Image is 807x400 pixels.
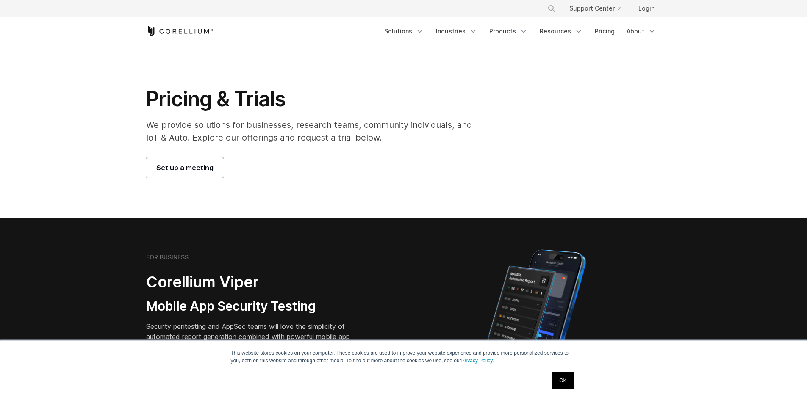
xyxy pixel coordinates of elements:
div: Navigation Menu [537,1,661,16]
button: Search [544,1,559,16]
h2: Corellium Viper [146,273,363,292]
a: Set up a meeting [146,157,224,178]
a: Corellium Home [146,26,214,36]
h6: FOR BUSINESS [146,254,189,261]
p: This website stores cookies on your computer. These cookies are used to improve your website expe... [231,349,577,364]
a: About [621,24,661,39]
h3: Mobile App Security Testing [146,298,363,314]
a: Pricing [590,24,620,39]
a: Industries [431,24,483,39]
a: Privacy Policy. [461,358,494,364]
a: Login [632,1,661,16]
a: Solutions [379,24,429,39]
h1: Pricing & Trials [146,86,484,112]
a: Support Center [563,1,628,16]
a: Resources [535,24,588,39]
a: OK [552,372,574,389]
p: We provide solutions for businesses, research teams, community individuals, and IoT & Auto. Explo... [146,119,484,144]
div: Navigation Menu [379,24,661,39]
p: Security pentesting and AppSec teams will love the simplicity of automated report generation comb... [146,321,363,352]
a: Products [484,24,533,39]
img: Corellium MATRIX automated report on iPhone showing app vulnerability test results across securit... [473,246,600,394]
span: Set up a meeting [156,163,214,173]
